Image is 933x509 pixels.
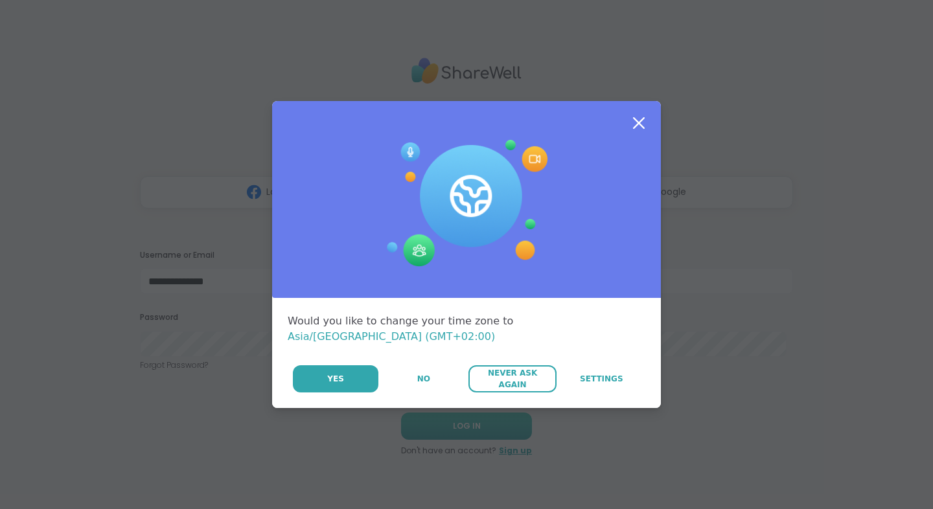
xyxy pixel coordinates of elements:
[327,373,344,385] span: Yes
[417,373,430,385] span: No
[580,373,623,385] span: Settings
[468,365,556,392] button: Never Ask Again
[475,367,549,390] span: Never Ask Again
[558,365,645,392] a: Settings
[293,365,378,392] button: Yes
[386,140,547,267] img: Session Experience
[288,313,645,345] div: Would you like to change your time zone to
[288,330,495,343] span: Asia/[GEOGRAPHIC_DATA] (GMT+02:00)
[380,365,467,392] button: No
